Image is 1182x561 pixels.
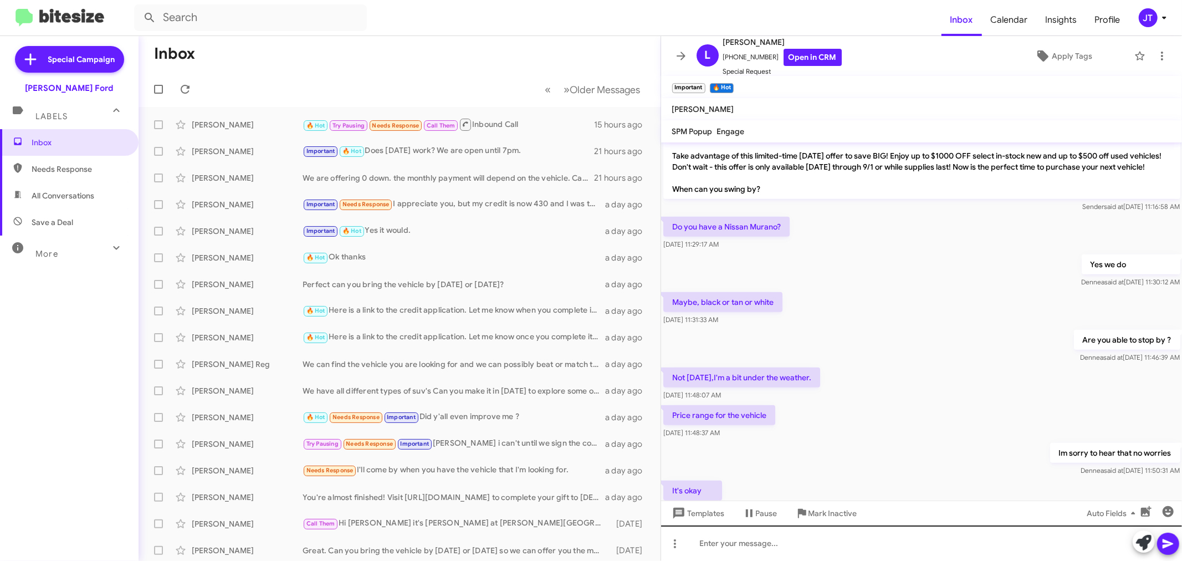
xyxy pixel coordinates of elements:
[605,465,652,476] div: a day ago
[1081,254,1180,274] p: Yes we do
[303,198,605,211] div: I appreciate you, but my credit is now 430 and I was told I just need to file for bankruptcy at t...
[303,304,605,317] div: Here is a link to the credit application. Let me know when you complete it. [URL][DOMAIN_NAME]
[723,66,842,77] span: Special Request
[306,520,335,527] span: Call Them
[605,332,652,343] div: a day ago
[15,46,124,73] a: Special Campaign
[605,438,652,450] div: a day ago
[1129,8,1170,27] button: JT
[303,464,605,477] div: I'll come by when you have the vehicle that I'm looking for.
[605,226,652,237] div: a day ago
[997,46,1129,66] button: Apply Tags
[784,49,842,66] a: Open in CRM
[594,172,652,183] div: 21 hours ago
[672,126,713,136] span: SPM Popup
[605,252,652,263] div: a day ago
[25,83,114,94] div: [PERSON_NAME] Ford
[605,412,652,423] div: a day ago
[710,83,734,93] small: 🔥 Hot
[48,54,115,65] span: Special Campaign
[663,315,718,324] span: [DATE] 11:31:33 AM
[332,122,365,129] span: Try Pausing
[1139,8,1158,27] div: JT
[303,385,605,396] div: We have all different types of suv's Can you make it in [DATE] to explore some options?
[192,518,303,529] div: [PERSON_NAME]
[303,279,605,290] div: Perfect can you bring the vehicle by [DATE] or [DATE]?
[1103,353,1123,361] span: said at
[1037,4,1086,36] a: Insights
[670,503,725,523] span: Templates
[306,147,335,155] span: Important
[545,83,551,96] span: «
[306,307,325,314] span: 🔥 Hot
[663,391,721,399] span: [DATE] 11:48:07 AM
[303,118,594,131] div: Inbound Call
[32,190,94,201] span: All Conversations
[663,113,1180,199] p: Hi [PERSON_NAME] it's [PERSON_NAME], General Manager at [PERSON_NAME][GEOGRAPHIC_DATA] of [PERSON...
[1081,466,1180,475] span: Dennea [DATE] 11:50:31 AM
[663,240,719,248] span: [DATE] 11:29:17 AM
[608,545,652,556] div: [DATE]
[303,411,605,424] div: Did y'all even improve me ?
[306,122,325,129] span: 🔥 Hot
[605,305,652,317] div: a day ago
[663,481,722,501] p: It's okay
[306,414,325,421] span: 🔥 Hot
[192,359,303,370] div: [PERSON_NAME] Reg
[192,172,303,183] div: [PERSON_NAME]
[400,440,429,447] span: Important
[387,414,416,421] span: Important
[1104,278,1124,286] span: said at
[192,545,303,556] div: [PERSON_NAME]
[342,227,361,234] span: 🔥 Hot
[346,440,393,447] span: Needs Response
[35,111,68,121] span: Labels
[1073,330,1180,350] p: Are you able to stop by ?
[941,4,982,36] a: Inbox
[1104,202,1123,211] span: said at
[372,122,419,129] span: Needs Response
[192,385,303,396] div: [PERSON_NAME]
[192,146,303,157] div: [PERSON_NAME]
[303,492,605,503] div: You're almost finished! Visit [URL][DOMAIN_NAME] to complete your gift to [DEMOGRAPHIC_DATA]
[663,217,790,237] p: Do you have a Nissan Murano?
[192,119,303,130] div: [PERSON_NAME]
[306,254,325,261] span: 🔥 Hot
[192,492,303,503] div: [PERSON_NAME]
[134,4,367,31] input: Search
[1086,4,1129,36] a: Profile
[192,226,303,237] div: [PERSON_NAME]
[303,145,594,157] div: Does [DATE] work? We are open until 7pm.
[1104,466,1123,475] span: said at
[672,83,705,93] small: Important
[154,45,195,63] h1: Inbox
[786,503,866,523] button: Mark Inactive
[32,137,126,148] span: Inbox
[303,225,605,237] div: Yes it would.
[342,201,390,208] span: Needs Response
[192,279,303,290] div: [PERSON_NAME]
[303,545,608,556] div: Great. Can you bring the vehicle by [DATE] or [DATE] so we can offer you the most money as possible?
[605,492,652,503] div: a day ago
[982,4,1037,36] span: Calendar
[1087,503,1140,523] span: Auto Fields
[1082,202,1180,211] span: Sender [DATE] 11:16:58 AM
[663,405,775,425] p: Price range for the vehicle
[303,251,605,264] div: Ok thanks
[539,78,558,101] button: Previous
[192,252,303,263] div: [PERSON_NAME]
[303,517,608,530] div: Hi [PERSON_NAME] it's [PERSON_NAME] at [PERSON_NAME][GEOGRAPHIC_DATA] of [PERSON_NAME][GEOGRAPHIC...
[303,172,594,183] div: We are offering 0 down. the monthly payment will depend on the vehicle. Can you make it on [DATE]...
[306,334,325,341] span: 🔥 Hot
[672,104,734,114] span: [PERSON_NAME]
[570,84,641,96] span: Older Messages
[734,503,786,523] button: Pause
[539,78,647,101] nav: Page navigation example
[723,35,842,49] span: [PERSON_NAME]
[663,292,782,312] p: Maybe, black or tan or white
[306,227,335,234] span: Important
[192,199,303,210] div: [PERSON_NAME]
[192,438,303,450] div: [PERSON_NAME]
[303,331,605,344] div: Here is a link to the credit application. Let me know once you complete it [URL][DOMAIN_NAME]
